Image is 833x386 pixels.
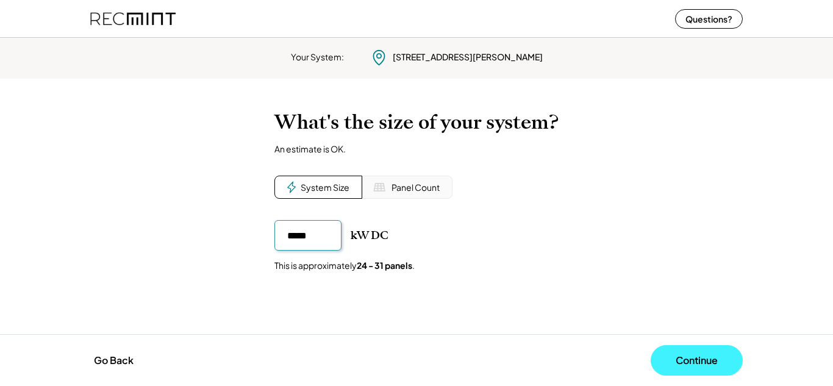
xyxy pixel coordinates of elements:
[90,347,137,374] button: Go Back
[391,182,440,194] div: Panel Count
[675,9,743,29] button: Questions?
[274,143,346,154] div: An estimate is OK.
[393,51,543,63] div: [STREET_ADDRESS][PERSON_NAME]
[274,110,559,134] h2: What's the size of your system?
[651,345,743,376] button: Continue
[351,228,388,243] div: kW DC
[291,51,344,63] div: Your System:
[90,2,176,35] img: recmint-logotype%403x%20%281%29.jpeg
[357,260,412,271] strong: 24 - 31 panels
[274,260,415,272] div: This is approximately .
[301,182,349,194] div: System Size
[373,181,385,193] img: Solar%20Panel%20Icon%20%281%29.svg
